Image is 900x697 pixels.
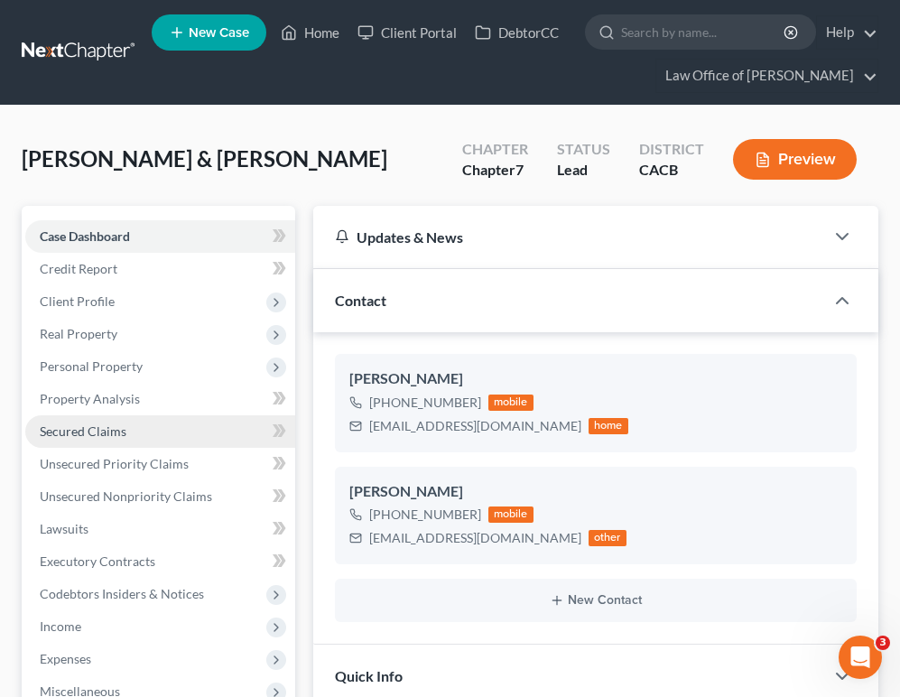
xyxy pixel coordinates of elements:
a: Unsecured Priority Claims [25,448,295,480]
div: Status [557,139,610,160]
div: [EMAIL_ADDRESS][DOMAIN_NAME] [369,417,581,435]
div: [PERSON_NAME] [349,481,842,503]
div: Chapter [462,139,528,160]
a: DebtorCC [466,16,568,49]
a: Case Dashboard [25,220,295,253]
span: Codebtors Insiders & Notices [40,586,204,601]
span: Quick Info [335,667,403,684]
div: home [589,418,628,434]
div: mobile [488,506,534,523]
a: Lawsuits [25,513,295,545]
div: Chapter [462,160,528,181]
a: Help [817,16,877,49]
div: Updates & News [335,228,803,246]
button: New Contact [349,593,842,608]
div: CACB [639,160,704,181]
a: Law Office of [PERSON_NAME] [656,60,877,92]
iframe: Intercom live chat [839,636,882,679]
div: other [589,530,626,546]
span: Contact [335,292,386,309]
span: Unsecured Nonpriority Claims [40,488,212,504]
div: [PHONE_NUMBER] [369,506,481,524]
div: [PERSON_NAME] [349,368,842,390]
span: 3 [876,636,890,650]
span: Real Property [40,326,117,341]
span: Personal Property [40,358,143,374]
a: Property Analysis [25,383,295,415]
a: Unsecured Nonpriority Claims [25,480,295,513]
span: Unsecured Priority Claims [40,456,189,471]
a: Client Portal [348,16,466,49]
div: [EMAIL_ADDRESS][DOMAIN_NAME] [369,529,581,547]
span: Income [40,618,81,634]
a: Credit Report [25,253,295,285]
span: Property Analysis [40,391,140,406]
span: Case Dashboard [40,228,130,244]
span: Client Profile [40,293,115,309]
span: Secured Claims [40,423,126,439]
div: Lead [557,160,610,181]
span: Credit Report [40,261,117,276]
span: New Case [189,26,249,40]
div: [PHONE_NUMBER] [369,394,481,412]
div: District [639,139,704,160]
input: Search by name... [621,15,786,49]
button: Preview [733,139,857,180]
span: Lawsuits [40,521,88,536]
span: [PERSON_NAME] & [PERSON_NAME] [22,145,387,172]
a: Executory Contracts [25,545,295,578]
span: Executory Contracts [40,553,155,569]
span: Expenses [40,651,91,666]
a: Secured Claims [25,415,295,448]
span: 7 [515,161,524,178]
div: mobile [488,395,534,411]
a: Home [272,16,348,49]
